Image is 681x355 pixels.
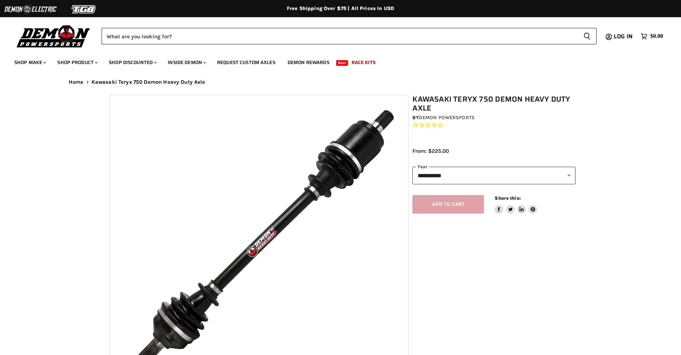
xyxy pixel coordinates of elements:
a: Shop Product [52,55,102,70]
input: Search [102,28,578,44]
a: Request Custom Axles [212,55,281,70]
span: Kawasaki Teryx 750 Demon Heavy Duty Axle [92,79,205,85]
span: Rated 0.0 out of 5 stars 0 reviews [412,122,575,129]
a: Race Kits [346,55,381,70]
img: Demon Powersports [14,23,93,49]
form: Product [102,28,597,44]
span: From: $225.00 [412,148,449,154]
ul: Main menu [9,52,661,70]
a: Log in [611,33,637,40]
img: TGB Logo 2 [57,3,111,16]
span: $0.00 [650,33,663,40]
aside: Share this: [495,195,537,214]
a: Inside Demon [162,55,210,70]
a: Shop Discounted [103,55,161,70]
a: Shop Make [9,55,50,70]
span: New! [336,60,348,66]
a: Home [69,79,84,85]
span: Share this: [495,195,520,201]
select: year [412,167,575,184]
img: Demon Electric Logo 2 [4,3,57,16]
span: Log in [614,32,633,41]
div: by [412,114,575,122]
div: Free Shipping Over $75 | All Prices In USD [54,5,627,12]
a: Demon Rewards [282,55,335,70]
a: Demon Powersports [419,115,475,121]
h1: Kawasaki Teryx 750 Demon Heavy Duty Axle [412,95,575,113]
a: $0.00 [637,31,667,42]
button: Search [578,28,597,44]
nav: Breadcrumbs [54,79,627,85]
